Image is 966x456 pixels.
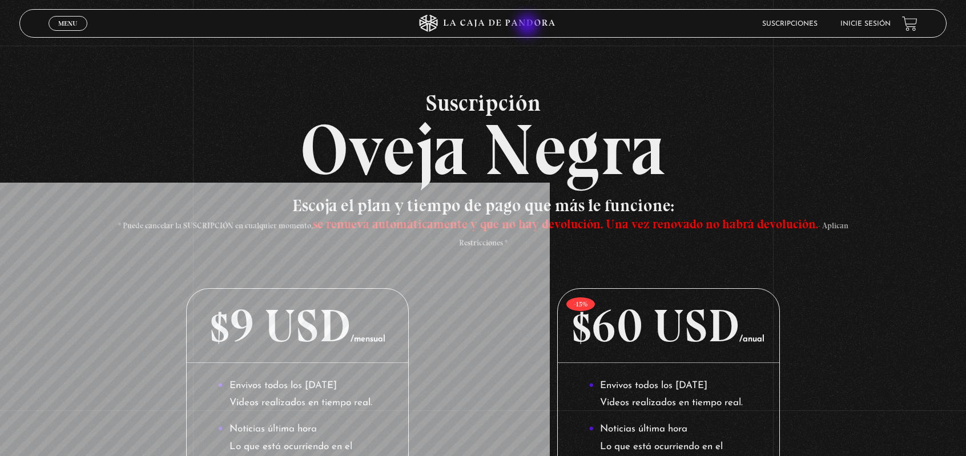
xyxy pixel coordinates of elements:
li: Envivos todos los [DATE] Videos realizados en tiempo real. [218,377,377,412]
h3: Escoja el plan y tiempo de pago que más le funcione: [112,197,854,248]
span: se renueva automáticamente y que no hay devolución. Una vez renovado no habrá devolución. [313,216,818,232]
span: Menu [58,20,77,27]
span: Suscripción [19,91,947,114]
span: Cerrar [54,30,81,38]
a: Inicie sesión [840,21,891,27]
p: $9 USD [187,289,408,363]
h2: Oveja Negra [19,91,947,185]
a: View your shopping cart [902,15,917,31]
a: Suscripciones [762,21,818,27]
span: * Puede cancelar la SUSCRIPCIÓN en cualquier momento, - Aplican Restricciones * [118,221,848,248]
li: Envivos todos los [DATE] Videos realizados en tiempo real. [589,377,748,412]
span: /anual [739,335,764,344]
p: $60 USD [558,289,779,363]
span: /mensual [351,335,385,344]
